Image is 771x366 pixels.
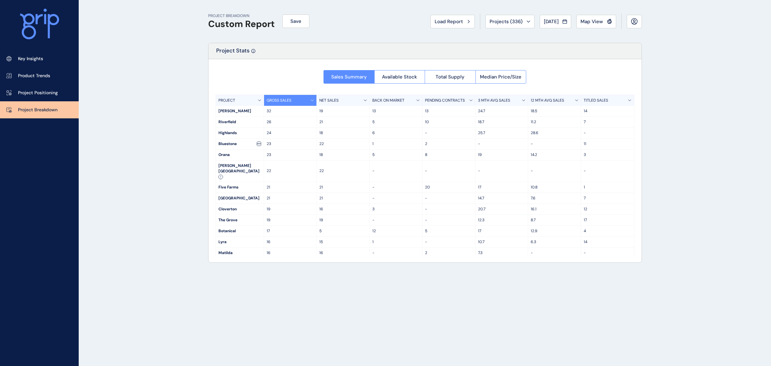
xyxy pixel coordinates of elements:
p: - [425,196,473,201]
p: TITLED SALES [584,98,608,103]
p: 32 [267,108,314,114]
p: 18.7 [478,119,526,125]
p: 2 [425,250,473,256]
p: 26 [267,119,314,125]
div: Riverfield [216,117,264,127]
button: Median Price/Size [475,70,527,84]
p: 3 [584,152,632,158]
p: 5 [425,228,473,234]
p: 7.6 [531,196,578,201]
p: 20.7 [478,206,526,212]
p: 28.6 [531,130,578,136]
p: 8 [425,152,473,158]
div: Orana [216,150,264,160]
span: Save [290,18,301,24]
p: - [425,206,473,212]
span: Sales Summary [331,74,367,80]
p: 19 [319,108,367,114]
p: 16 [319,206,367,212]
h1: Custom Report [208,19,275,30]
p: 17 [478,185,526,190]
p: 8.7 [531,217,578,223]
p: 19 [478,152,526,158]
p: 1 [372,141,420,147]
div: The Grove [216,215,264,225]
div: Botanical [216,226,264,236]
p: 19 [267,217,314,223]
p: 1 [372,239,420,245]
p: 12.9 [531,228,578,234]
p: 7.3 [478,250,526,256]
p: GROSS SALES [267,98,291,103]
p: 12 [372,228,420,234]
p: 21 [267,196,314,201]
p: PROJECT [218,98,235,103]
p: 5 [372,119,420,125]
p: 18 [319,130,367,136]
p: 12.3 [478,217,526,223]
span: Median Price/Size [480,74,521,80]
p: Project Positioning [18,90,58,96]
span: Total Supply [436,74,465,80]
p: 12 [584,206,632,212]
span: Projects ( 336 ) [490,18,523,25]
p: - [372,168,420,174]
p: BACK ON MARKET [372,98,404,103]
p: 21 [319,185,367,190]
p: 13 [372,108,420,114]
p: 21 [319,196,367,201]
p: 20 [425,185,473,190]
p: Project Stats [216,47,250,59]
p: 17 [267,228,314,234]
p: 11 [584,141,632,147]
button: Total Supply [425,70,475,84]
p: - [425,168,473,174]
p: - [425,217,473,223]
p: - [584,168,632,174]
p: 14 [584,108,632,114]
button: [DATE] [540,15,571,28]
div: Cloverton [216,204,264,215]
p: - [425,130,473,136]
p: - [531,250,578,256]
p: 10.8 [531,185,578,190]
div: Highlands [216,128,264,138]
p: - [531,168,578,174]
p: 3 MTH AVG SALES [478,98,510,103]
p: 17 [584,217,632,223]
p: 2 [425,141,473,147]
p: 10 [425,119,473,125]
p: - [584,130,632,136]
p: - [584,250,632,256]
span: Available Stock [382,74,417,80]
span: [DATE] [544,18,559,25]
p: - [478,168,526,174]
div: Bluestone [216,139,264,149]
span: Map View [580,18,603,25]
div: [GEOGRAPHIC_DATA] [216,193,264,204]
p: 24.7 [478,108,526,114]
div: Matilda [216,248,264,258]
p: 6 [372,130,420,136]
p: - [531,141,578,147]
div: Five Farms [216,182,264,193]
p: - [372,185,420,190]
p: 14.2 [531,152,578,158]
button: Map View [576,15,616,28]
p: 22 [319,141,367,147]
button: Load Report [430,15,475,28]
p: 22 [267,168,314,174]
p: 14.7 [478,196,526,201]
p: 3 [372,206,420,212]
p: 24 [267,130,314,136]
p: 7 [584,119,632,125]
button: Save [282,14,309,28]
p: 13 [425,108,473,114]
p: 11.2 [531,119,578,125]
div: Lyra [216,237,264,247]
p: 1 [584,185,632,190]
p: 16 [267,250,314,256]
p: 16.1 [531,206,578,212]
p: - [478,141,526,147]
p: 16 [267,239,314,245]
